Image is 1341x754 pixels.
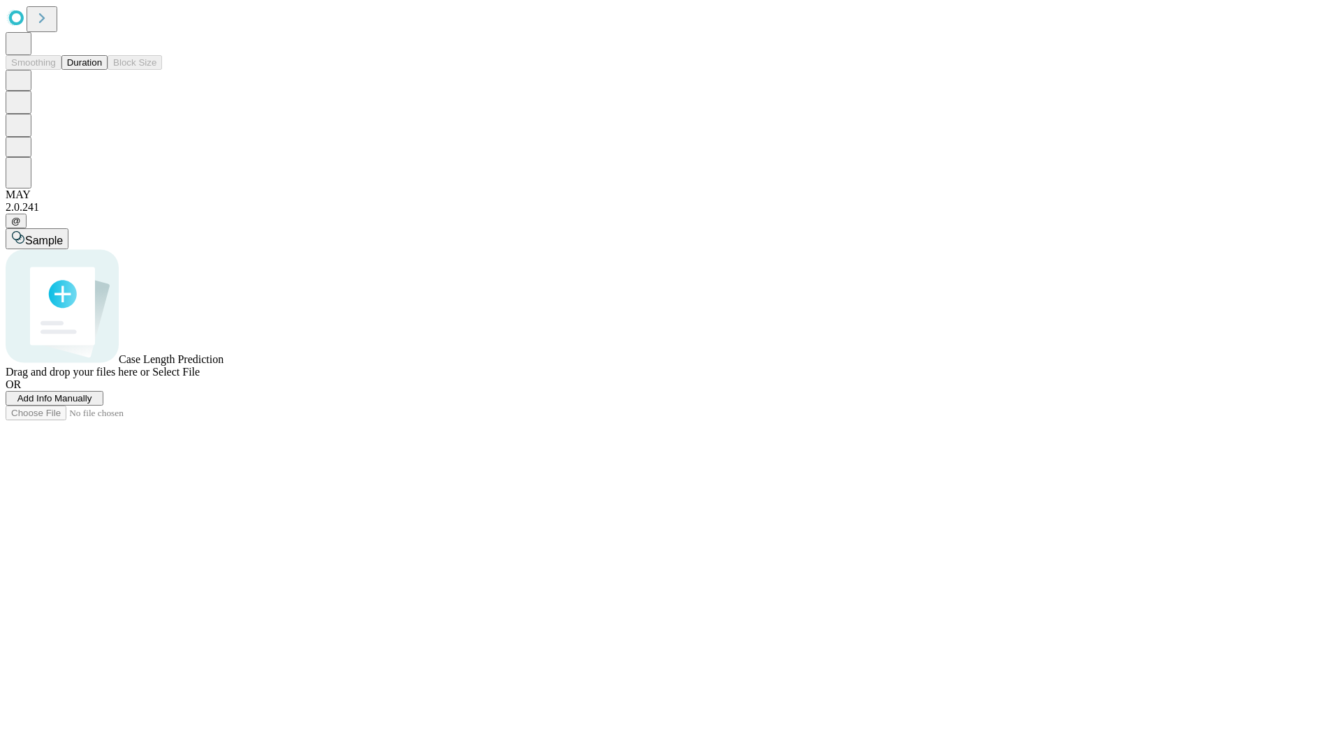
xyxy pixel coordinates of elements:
[61,55,108,70] button: Duration
[108,55,162,70] button: Block Size
[6,188,1335,201] div: MAY
[6,228,68,249] button: Sample
[25,235,63,246] span: Sample
[6,55,61,70] button: Smoothing
[6,378,21,390] span: OR
[152,366,200,378] span: Select File
[6,201,1335,214] div: 2.0.241
[6,391,103,406] button: Add Info Manually
[6,214,27,228] button: @
[119,353,223,365] span: Case Length Prediction
[17,393,92,404] span: Add Info Manually
[11,216,21,226] span: @
[6,366,149,378] span: Drag and drop your files here or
